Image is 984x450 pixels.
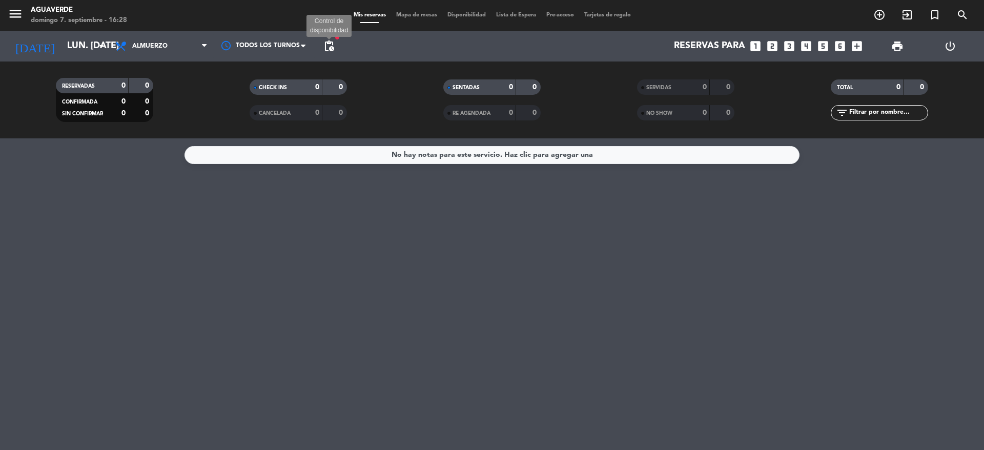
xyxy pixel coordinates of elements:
i: turned_in_not [929,9,941,21]
i: power_settings_new [944,40,956,52]
i: looks_3 [783,39,796,53]
i: looks_6 [833,39,847,53]
strong: 0 [145,98,151,105]
span: Mis reservas [348,12,391,18]
strong: 0 [121,110,126,117]
strong: 0 [339,109,345,116]
span: CONFIRMADA [62,99,97,105]
strong: 0 [121,98,126,105]
strong: 0 [532,109,539,116]
span: RESERVADAS [62,84,95,89]
strong: 0 [703,84,707,91]
div: Control de disponibilidad [306,15,352,37]
strong: 0 [145,110,151,117]
span: NO SHOW [646,111,672,116]
i: search [956,9,969,21]
i: looks_5 [816,39,830,53]
strong: 0 [726,84,732,91]
i: add_box [850,39,864,53]
span: SERVIDAS [646,85,671,90]
i: looks_4 [799,39,813,53]
span: TOTAL [837,85,853,90]
div: Aguaverde [31,5,127,15]
i: exit_to_app [901,9,913,21]
span: CHECK INS [259,85,287,90]
span: pending_actions [323,40,335,52]
i: menu [8,6,23,22]
i: looks_two [766,39,779,53]
div: LOG OUT [924,31,976,62]
span: print [891,40,904,52]
span: SIN CONFIRMAR [62,111,103,116]
span: Lista de Espera [491,12,541,18]
span: Mapa de mesas [391,12,442,18]
i: filter_list [836,107,848,119]
div: domingo 7. septiembre - 16:28 [31,15,127,26]
strong: 0 [703,109,707,116]
strong: 0 [532,84,539,91]
strong: 0 [509,109,513,116]
strong: 0 [339,84,345,91]
strong: 0 [121,82,126,89]
span: CANCELADA [259,111,291,116]
span: Disponibilidad [442,12,491,18]
strong: 0 [896,84,900,91]
span: SENTADAS [453,85,480,90]
strong: 0 [920,84,926,91]
strong: 0 [509,84,513,91]
button: menu [8,6,23,25]
span: Almuerzo [132,43,168,50]
i: add_circle_outline [873,9,886,21]
i: looks_one [749,39,762,53]
strong: 0 [315,84,319,91]
strong: 0 [315,109,319,116]
span: Reservas para [674,41,745,51]
i: [DATE] [8,35,62,57]
i: arrow_drop_down [95,40,108,52]
input: Filtrar por nombre... [848,107,928,118]
span: Pre-acceso [541,12,579,18]
strong: 0 [726,109,732,116]
div: No hay notas para este servicio. Haz clic para agregar una [392,149,593,161]
span: Tarjetas de regalo [579,12,636,18]
span: RE AGENDADA [453,111,490,116]
strong: 0 [145,82,151,89]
